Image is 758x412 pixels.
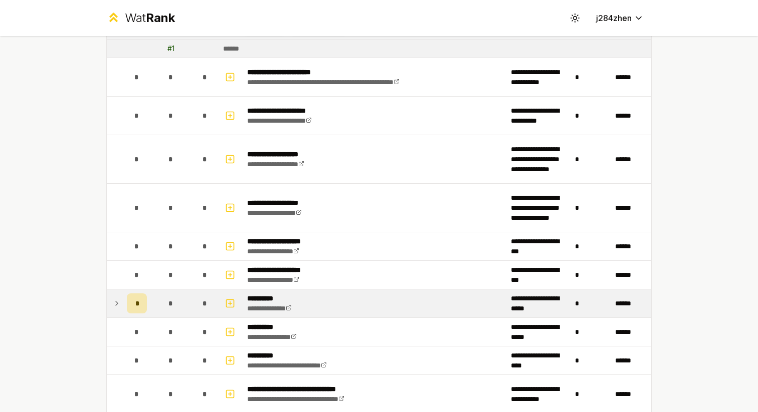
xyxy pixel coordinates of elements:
[106,10,175,26] a: WatRank
[146,11,175,25] span: Rank
[167,44,174,54] div: # 1
[596,12,632,24] span: j284zhen
[588,9,652,27] button: j284zhen
[125,10,175,26] div: Wat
